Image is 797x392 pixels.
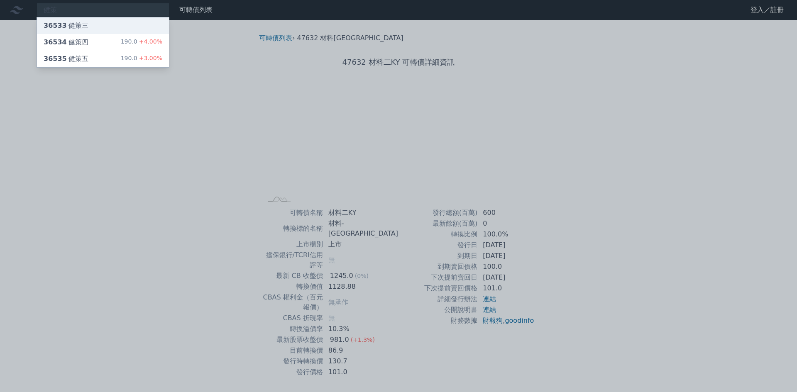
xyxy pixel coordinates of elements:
a: 36534健策四 190.0+4.00% [37,34,169,51]
div: 190.0 [121,37,162,47]
div: 190.0 [121,54,162,64]
span: +3.00% [137,55,162,61]
span: 36535 [44,55,67,63]
span: 36534 [44,38,67,46]
a: 36533健策三 [37,17,169,34]
span: 36533 [44,22,67,29]
div: 健策五 [44,54,88,64]
div: 健策四 [44,37,88,47]
span: +4.00% [137,38,162,45]
div: 健策三 [44,21,88,31]
a: 36535健策五 190.0+3.00% [37,51,169,67]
